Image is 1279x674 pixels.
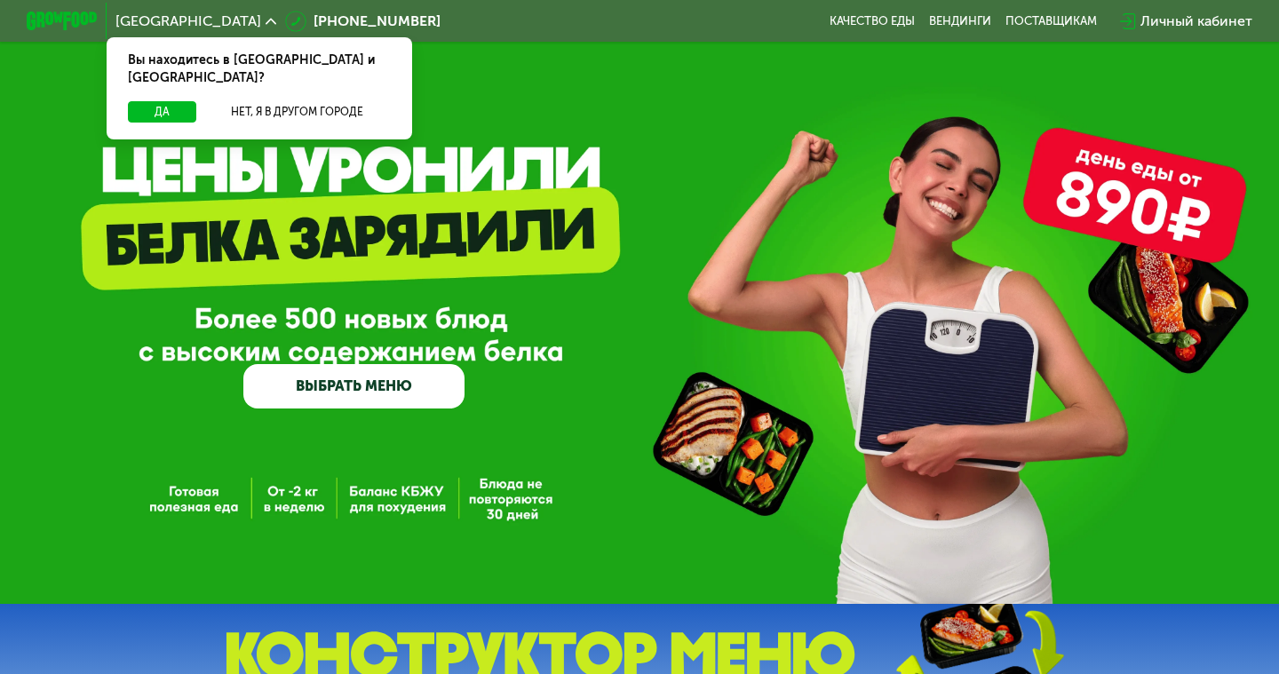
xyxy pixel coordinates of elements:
[203,101,391,123] button: Нет, я в другом городе
[1005,14,1097,28] div: поставщикам
[115,14,261,28] span: [GEOGRAPHIC_DATA]
[1140,11,1252,32] div: Личный кабинет
[128,101,196,123] button: Да
[107,37,412,101] div: Вы находитесь в [GEOGRAPHIC_DATA] и [GEOGRAPHIC_DATA]?
[243,364,465,408] a: ВЫБРАТЬ МЕНЮ
[285,11,441,32] a: [PHONE_NUMBER]
[830,14,915,28] a: Качество еды
[929,14,991,28] a: Вендинги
